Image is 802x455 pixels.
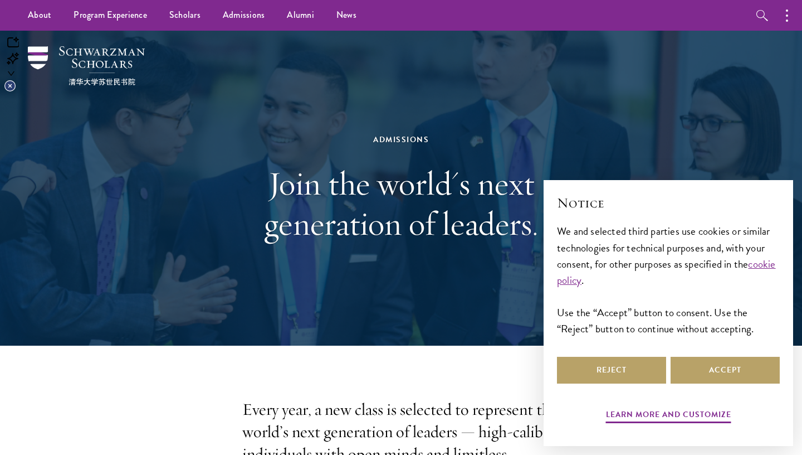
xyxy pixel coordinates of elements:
h1: Join the world's next generation of leaders. [209,163,593,244]
button: Learn more and customize [606,408,731,425]
a: cookie policy [557,256,776,288]
h2: Notice [557,193,780,212]
button: Reject [557,357,666,384]
button: Accept [671,357,780,384]
div: We and selected third parties use cookies or similar technologies for technical purposes and, wit... [557,223,780,336]
img: Schwarzman Scholars [28,46,145,85]
div: Admissions [209,133,593,147]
